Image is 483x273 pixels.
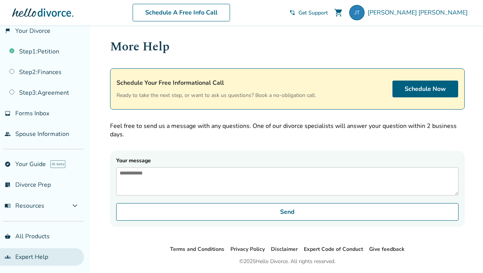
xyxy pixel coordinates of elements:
[5,233,11,239] span: shopping_basket
[170,246,224,253] a: Terms and Conditions
[368,8,471,17] span: [PERSON_NAME] [PERSON_NAME]
[15,109,49,118] span: Forms Inbox
[116,203,459,221] button: Send
[5,161,11,167] span: explore
[117,78,316,100] div: Ready to take the next step, or want to ask us questions? Book a no-obligation call.
[5,254,11,260] span: groups
[5,203,11,209] span: menu_book
[304,246,363,253] a: Expert Code of Conduct
[70,201,79,210] span: expand_more
[5,28,11,34] span: flag_2
[230,246,265,253] a: Privacy Policy
[110,37,465,56] h1: More Help
[289,10,295,16] span: phone_in_talk
[271,245,298,254] li: Disclaimer
[334,8,343,17] span: shopping_cart
[349,5,365,20] img: Jared Tabayoyon
[116,167,459,195] textarea: Your message
[369,245,405,254] li: Give feedback
[5,182,11,188] span: list_alt_check
[117,78,316,88] h4: Schedule Your Free Informational Call
[445,236,483,273] iframe: Chat Widget
[110,122,465,139] p: Feel free to send us a message with any questions. One of our divorce specialists will answer you...
[5,131,11,137] span: people
[5,202,44,210] span: Resources
[392,81,458,97] a: Schedule Now
[50,160,65,168] span: AI beta
[5,110,11,116] span: inbox
[133,4,230,21] a: Schedule A Free Info Call
[298,9,328,16] span: Get Support
[239,257,336,266] div: © 2025 Hello Divorce. All rights reserved.
[289,9,328,16] a: phone_in_talkGet Support
[116,157,459,195] label: Your message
